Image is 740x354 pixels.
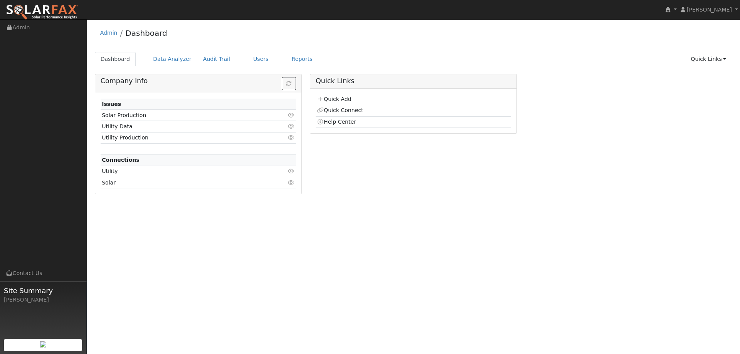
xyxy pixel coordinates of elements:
a: Data Analyzer [147,52,197,66]
strong: Connections [102,157,140,163]
td: Utility [101,166,264,177]
i: Click to view [288,168,295,174]
a: Dashboard [95,52,136,66]
a: Quick Add [317,96,351,102]
td: Utility Data [101,121,264,132]
img: SolarFax [6,4,78,20]
img: retrieve [40,341,46,347]
a: Users [247,52,274,66]
strong: Issues [102,101,121,107]
a: Quick Connect [317,107,363,113]
a: Dashboard [125,29,167,38]
i: Click to view [288,124,295,129]
a: Quick Links [685,52,732,66]
h5: Company Info [101,77,296,85]
a: Reports [286,52,318,66]
a: Admin [100,30,118,36]
i: Click to view [288,180,295,185]
a: Help Center [317,119,356,125]
td: Utility Production [101,132,264,143]
i: Click to view [288,135,295,140]
td: Solar [101,177,264,188]
span: [PERSON_NAME] [687,7,732,13]
i: Click to view [288,112,295,118]
a: Audit Trail [197,52,236,66]
span: Site Summary [4,285,82,296]
div: [PERSON_NAME] [4,296,82,304]
h5: Quick Links [316,77,511,85]
td: Solar Production [101,110,264,121]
